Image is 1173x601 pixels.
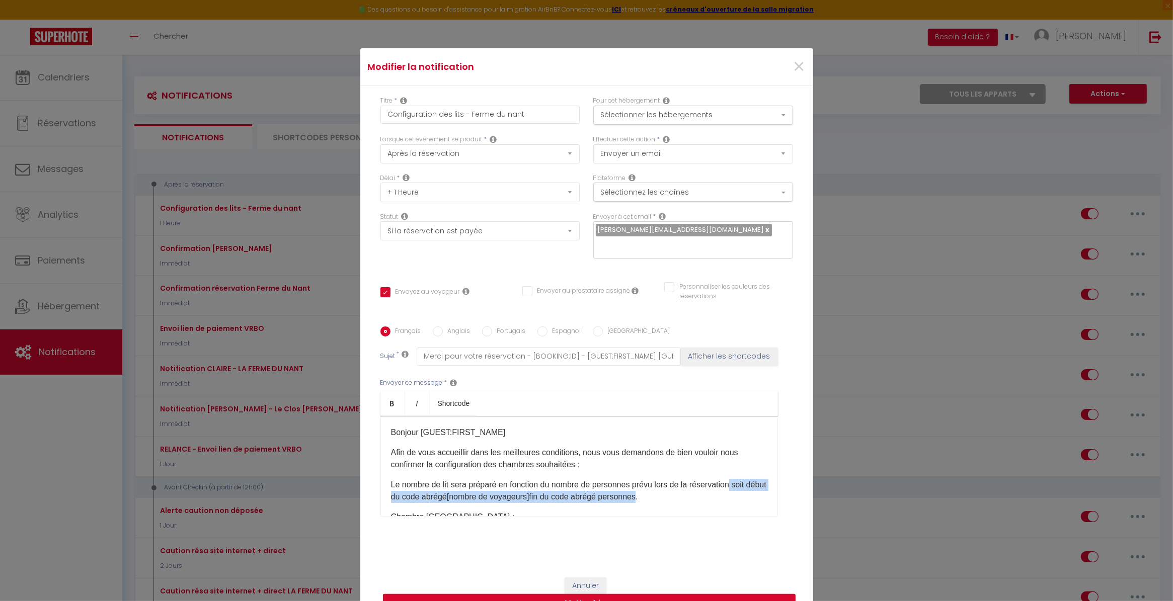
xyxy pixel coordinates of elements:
i: Action Channel [629,174,636,182]
button: Sélectionnez les chaînes [593,183,793,202]
span: [PERSON_NAME][EMAIL_ADDRESS][DOMAIN_NAME] [598,225,764,234]
button: Sélectionner les hébergements [593,106,793,125]
label: [GEOGRAPHIC_DATA] [603,326,670,337]
label: Envoyez au voyageur [390,287,460,298]
label: Statut [380,212,399,222]
i: Recipient [659,212,666,220]
i: Event Occur [490,135,497,143]
i: Action Time [403,174,410,182]
i: Subject [402,350,409,358]
i: Message [450,379,457,387]
label: Français [390,326,421,337]
i: Booking status [402,212,409,220]
a: Shortcode [430,391,478,415]
label: Plateforme [593,174,626,183]
label: Envoyer à cet email [593,212,652,222]
div: ​ [380,416,778,517]
p: Afin de vous accueillir dans les meilleures conditions, nous vous demandons de bien vouloir nous ... [391,447,767,471]
label: Portugais [492,326,526,337]
a: Italic [405,391,430,415]
h4: Modifier la notification [368,60,655,74]
button: Close [793,56,805,78]
label: Envoyer ce message [380,378,443,388]
i: Envoyer au prestataire si il est assigné [632,287,639,295]
span: × [793,52,805,82]
button: Afficher les shortcodes [681,348,778,366]
label: Titre [380,96,393,106]
label: Sujet [380,352,396,362]
label: Pour cet hébergement [593,96,660,106]
p: Bonjour [GUEST:FIRST_NAME]​ [391,426,767,439]
label: Anglais [443,326,471,337]
label: Espagnol [548,326,581,337]
a: Bold [380,391,405,415]
p: Chambre [GEOGRAPHIC_DATA] : [391,511,767,523]
i: Envoyer au voyageur [463,287,470,295]
label: Délai [380,174,396,183]
i: Title [401,97,408,105]
button: Annuler [565,577,606,594]
label: Effectuer cette action [593,135,656,144]
i: This Rental [663,97,670,105]
i: Action Type [663,135,670,143]
p: Le nombre de lit sera préparé en fonction du nombre de personnes prévu lors de la réservation soi... [391,479,767,503]
label: Lorsque cet événement se produit [380,135,483,144]
button: Ouvrir le widget de chat LiveChat [8,4,38,34]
